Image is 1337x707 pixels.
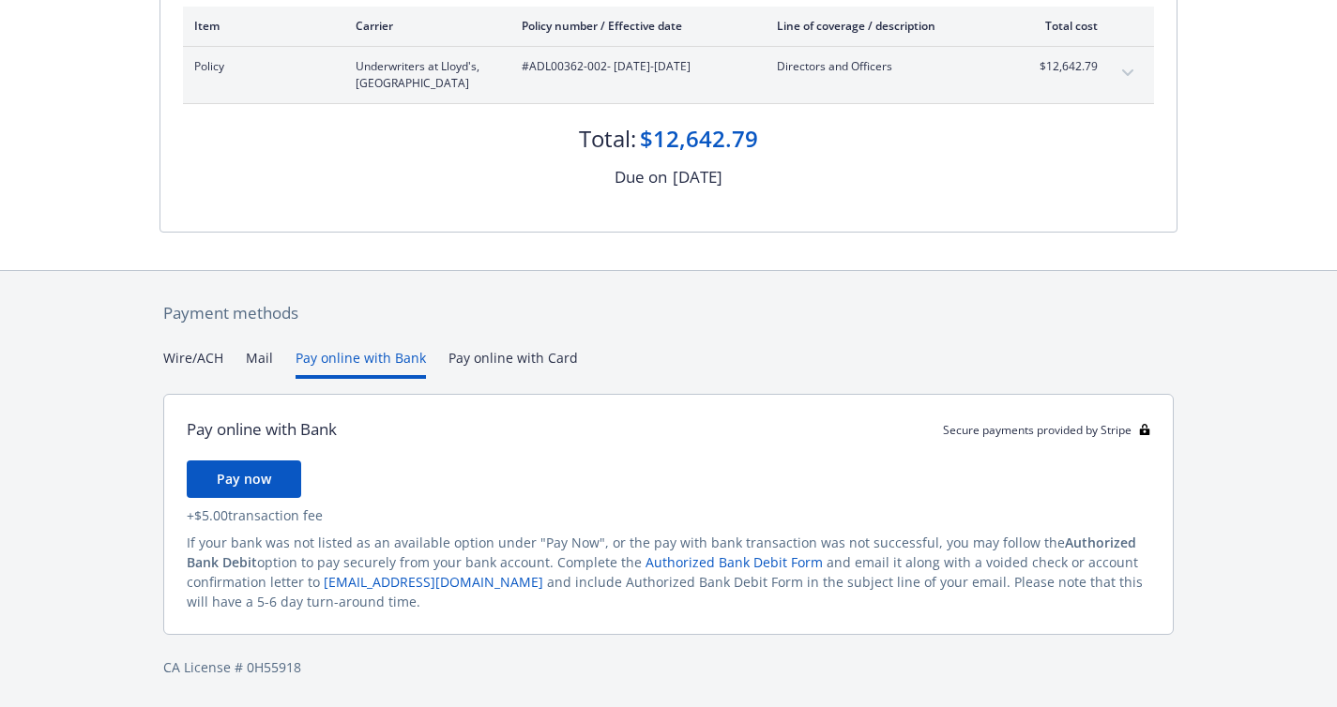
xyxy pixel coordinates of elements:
[943,422,1150,438] div: Secure payments provided by Stripe
[777,58,997,75] span: Directors and Officers
[187,417,337,442] div: Pay online with Bank
[356,58,492,92] span: Underwriters at Lloyd's, [GEOGRAPHIC_DATA]
[187,460,301,498] button: Pay now
[187,505,1150,525] div: + $5.00 transaction fee
[673,165,722,189] div: [DATE]
[522,18,747,34] div: Policy number / Effective date
[246,348,273,379] button: Mail
[777,18,997,34] div: Line of coverage / description
[187,533,1150,611] div: If your bank was not listed as an available option under "Pay Now", or the pay with bank transact...
[163,348,223,379] button: Wire/ACH
[356,18,492,34] div: Carrier
[324,573,543,591] a: [EMAIL_ADDRESS][DOMAIN_NAME]
[579,123,636,155] div: Total:
[194,18,326,34] div: Item
[1027,18,1098,34] div: Total cost
[183,47,1154,103] div: PolicyUnderwriters at Lloyd's, [GEOGRAPHIC_DATA]#ADL00362-002- [DATE]-[DATE]Directors and Officer...
[448,348,578,379] button: Pay online with Card
[163,301,1174,325] div: Payment methods
[187,534,1136,571] span: Authorized Bank Debit
[615,165,667,189] div: Due on
[296,348,426,379] button: Pay online with Bank
[646,553,823,571] a: Authorized Bank Debit Form
[217,470,271,488] span: Pay now
[194,58,326,75] span: Policy
[163,657,1174,677] div: CA License # 0H55918
[522,58,747,75] span: #ADL00362-002 - [DATE]-[DATE]
[640,123,758,155] div: $12,642.79
[1027,58,1098,75] span: $12,642.79
[1113,58,1143,88] button: expand content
